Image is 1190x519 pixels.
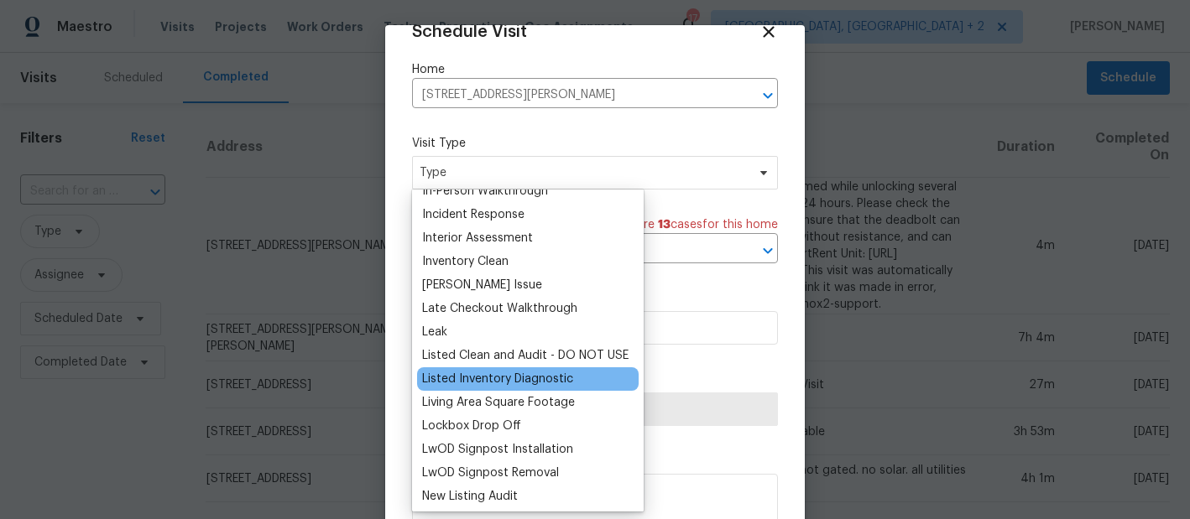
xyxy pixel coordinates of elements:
[422,230,533,247] div: Interior Assessment
[422,418,521,434] div: Lockbox Drop Off
[422,488,518,505] div: New Listing Audit
[422,347,629,364] div: Listed Clean and Audit - DO NOT USE
[422,371,573,387] div: Listed Inventory Diagnostic
[658,219,671,231] span: 13
[759,23,778,41] span: Close
[420,164,746,181] span: Type
[422,394,575,411] div: Living Area Square Footage
[412,61,778,78] label: Home
[756,84,780,107] button: Open
[422,465,559,481] div: LwOD Signpost Removal
[422,183,548,200] div: In-Person Walkthrough
[422,277,542,293] div: [PERSON_NAME] Issue
[412,23,527,40] span: Schedule Visit
[422,324,447,340] div: Leak
[422,300,577,317] div: Late Checkout Walkthrough
[412,135,778,152] label: Visit Type
[756,239,780,262] button: Open
[605,216,778,233] span: There are case s for this home
[412,82,731,108] input: Enter in an address
[422,253,509,270] div: Inventory Clean
[422,441,573,458] div: LwOD Signpost Installation
[422,206,525,223] div: Incident Response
